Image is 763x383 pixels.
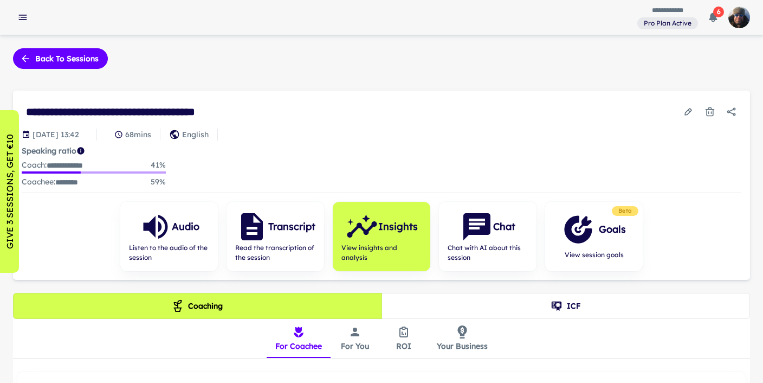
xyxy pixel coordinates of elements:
button: Back to sessions [13,48,108,69]
span: 6 [713,7,724,17]
p: Coach : [22,159,83,171]
img: photoURL [728,7,750,28]
button: Delete session [700,102,720,122]
button: GoalsView session goals [545,202,643,271]
button: TranscriptRead the transcription of the session [227,202,324,271]
h6: Transcript [268,219,315,234]
button: InsightsView insights and analysis [333,202,430,271]
button: For Coachee [267,319,331,358]
button: For You [331,319,379,358]
svg: Coach/coachee ideal ratio of speaking is roughly 20:80. Mentor/mentee ideal ratio of speaking is ... [76,146,85,155]
p: 41 % [151,159,166,171]
button: ICF [381,293,751,319]
h6: Chat [493,219,515,234]
span: View session goals [562,250,626,260]
p: 68 mins [125,129,151,141]
button: ChatChat with AI about this session [439,202,536,271]
span: Chat with AI about this session [448,243,528,263]
span: Beta [614,207,636,215]
div: theme selection [13,293,750,319]
p: 59 % [151,176,166,188]
button: AudioListen to the audio of the session [120,202,218,271]
p: Coachee : [22,176,78,188]
button: Coaching [13,293,382,319]
span: View and manage your current plan and billing details. [637,17,698,28]
h6: Goals [599,222,626,237]
button: ROI [379,319,428,358]
button: Share session [722,102,741,122]
button: Edit session [678,102,698,122]
button: Your Business [428,319,496,358]
div: insights tabs [267,319,496,358]
p: GIVE 3 SESSIONS, GET €10 [3,134,16,249]
span: Read the transcription of the session [235,243,315,263]
button: 6 [702,7,724,28]
p: English [182,129,209,141]
span: Listen to the audio of the session [129,243,209,263]
span: Pro Plan Active [639,18,696,28]
h6: Audio [172,219,199,234]
a: View and manage your current plan and billing details. [637,16,698,30]
span: View insights and analysis [341,243,422,263]
p: Session date [33,129,79,141]
h6: Insights [378,219,418,234]
strong: Speaking ratio [22,146,76,156]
